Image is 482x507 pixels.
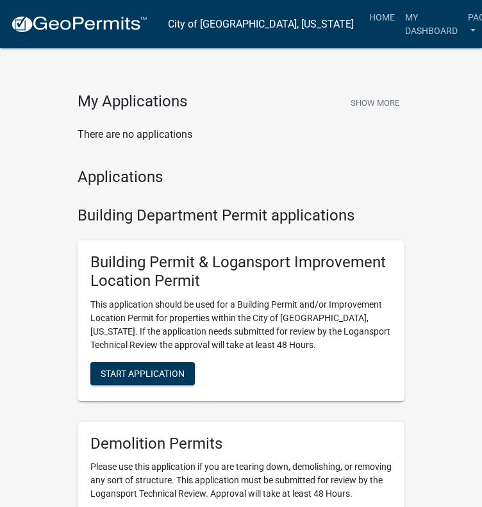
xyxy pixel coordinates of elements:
[78,127,404,142] p: There are no applications
[78,92,187,112] h4: My Applications
[364,5,400,29] a: Home
[90,435,392,453] h5: Demolition Permits
[78,206,404,225] h4: Building Department Permit applications
[90,460,392,501] p: Please use this application if you are tearing down, demolishing, or removing any sort of structu...
[90,298,392,352] p: This application should be used for a Building Permit and/or Improvement Location Permit for prop...
[90,362,195,385] button: Start Application
[168,13,354,35] a: City of [GEOGRAPHIC_DATA], [US_STATE]
[400,5,463,43] a: My Dashboard
[78,168,404,187] h4: Applications
[101,368,185,378] span: Start Application
[90,253,392,290] h5: Building Permit & Logansport Improvement Location Permit
[345,92,404,113] button: Show More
